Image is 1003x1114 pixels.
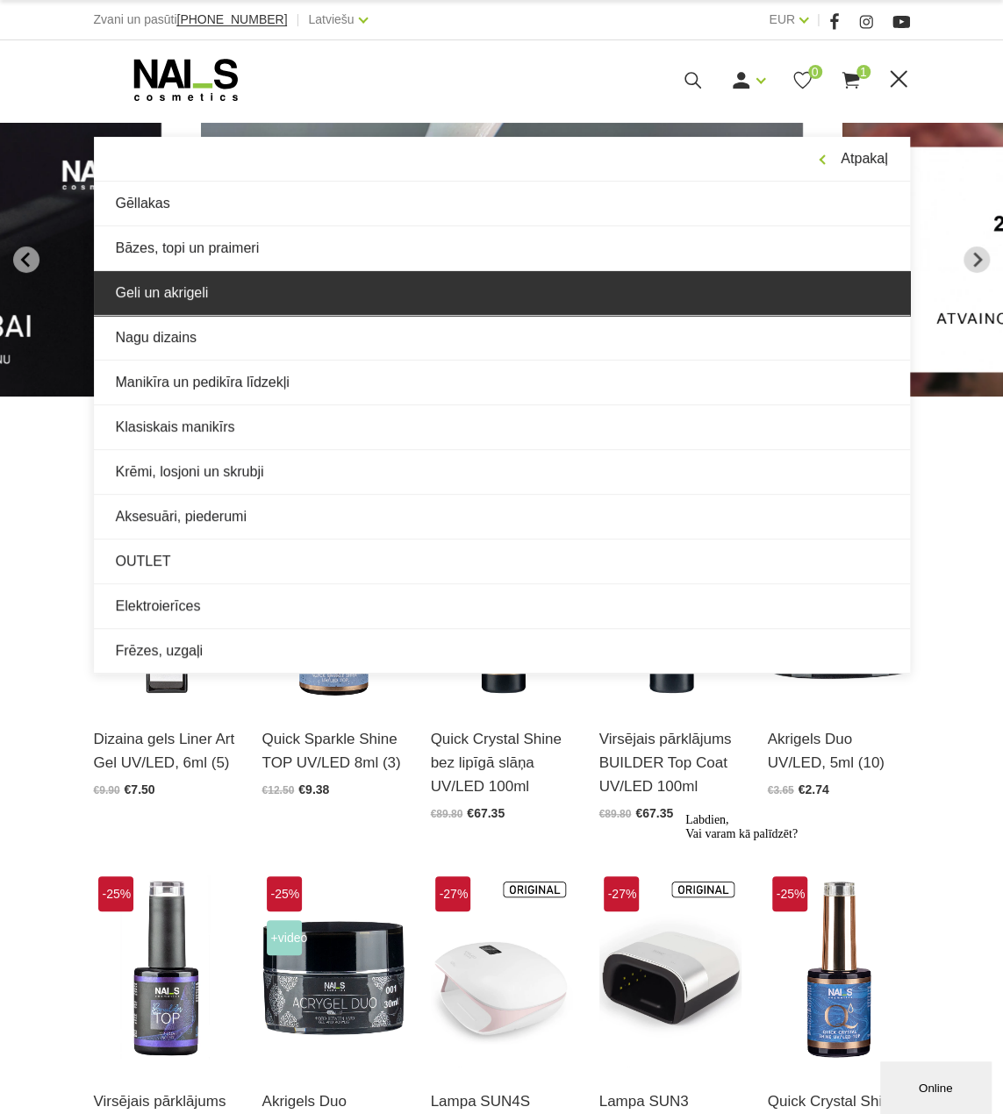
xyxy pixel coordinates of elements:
a: Bāzes, topi un praimeri [94,226,910,270]
a: Aksesuāri, piederumi [94,495,910,539]
span: +Video [267,920,302,955]
a: Gēllakas [94,182,910,225]
span: €12.50 [262,784,295,796]
a: 0 [792,69,813,91]
iframe: chat widget [880,1058,994,1114]
img: Builder Top virsējais pārklājums bez lipīgā slāņa gellakas/gela pārklājuma izlīdzināšanai un nost... [94,872,236,1068]
a: Frēzes, uzgaļi [94,629,910,673]
a: Quick Sparkle Shine TOP UV/LED 8ml (3) [262,727,405,775]
li: 1 of 13 [201,123,803,396]
span: | [296,9,299,31]
iframe: chat widget [678,806,994,1053]
span: €7.50 [125,782,155,796]
a: EUR [769,9,795,30]
div: Labdien,Vai varam kā palīdzēt? [7,7,323,35]
span: €67.35 [467,806,505,820]
span: €9.90 [94,784,120,796]
span: | [817,9,820,31]
span: €3.65 [768,784,794,796]
a: Latviešu [308,9,354,30]
span: 1 [856,65,870,79]
span: €89.80 [599,808,632,820]
span: -25% [267,876,302,911]
a: Klasiskais manikīrs [94,405,910,449]
button: Next slide [964,246,990,273]
span: €89.80 [431,808,463,820]
img: Tips:UV LAMPAZīmola nosaukums:SUNUVModeļa numurs: SUNUV4Profesionālā UV/Led lampa.Garantija: 1 ga... [431,872,573,1068]
img: Modelis: SUNUV 3Jauda: 48WViļņu garums: 365+405nmKalpošanas ilgums: 50000 HRSPogas vadība:10s/30s... [599,872,742,1068]
a: 1 [840,69,862,91]
span: €9.38 [298,782,329,796]
a: Manikīra un pedikīra līdzekļi [94,361,910,404]
a: Geli un akrigeli [94,271,910,315]
a: Atpakaļ [94,137,910,181]
a: Quick Crystal Shine bez lipīgā slāņa UV/LED 100ml [431,727,573,799]
span: [PHONE_NUMBER] [176,12,287,26]
a: Dizaina gels Liner Art Gel UV/LED, 6ml (5) [94,727,236,775]
a: Krēmi, losjoni un skrubji [94,450,910,494]
a: Akrigels Duo UV/LED, 5ml (10) [768,727,910,775]
a: [PHONE_NUMBER] [176,13,287,26]
span: Labdien, Vai varam kā palīdzēt? [7,7,119,34]
a: Elektroierīces [94,584,910,628]
span: -27% [604,876,639,911]
div: Zvani un pasūti [94,9,288,31]
a: Virsējais pārklājums BUILDER Top Coat UV/LED 100ml [599,727,742,799]
span: -25% [98,876,133,911]
img: Kas ir AKRIGELS “DUO GEL” un kādas problēmas tas risina?• Tas apvieno ērti modelējamā akrigela un... [262,872,405,1068]
span: -27% [435,876,470,911]
button: Go to last slide [13,246,39,273]
a: OUTLET [94,539,910,583]
span: 0 [808,65,822,79]
a: Nagu dizains [94,316,910,360]
span: €2.74 [799,782,829,796]
span: €67.35 [635,806,673,820]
